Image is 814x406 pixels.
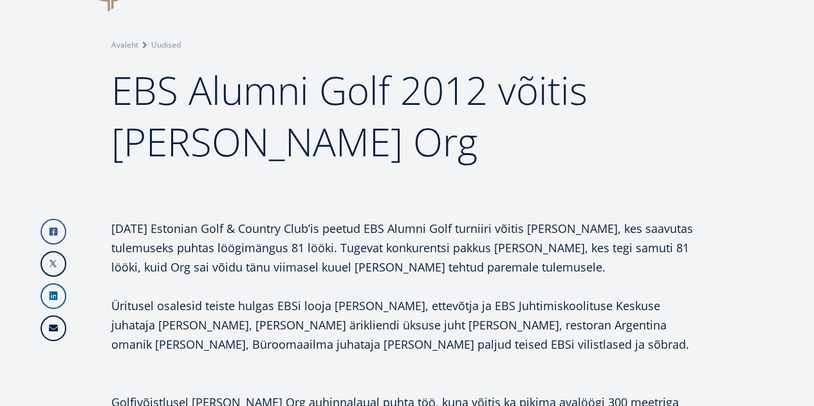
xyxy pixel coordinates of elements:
[111,39,138,51] a: Avaleht
[111,219,703,277] p: [DATE] Estonian Golf & Country Club’is peetud EBS Alumni Golf turniiri võitis [PERSON_NAME], kes ...
[41,315,66,341] a: Email
[41,283,66,309] a: Linkedin
[111,64,587,168] span: EBS Alumni Golf 2012 võitis [PERSON_NAME] Org
[151,39,181,51] a: Uudised
[41,219,66,245] a: Facebook
[111,296,703,354] p: Üritusel osalesid teiste hulgas EBSi looja [PERSON_NAME], ettevõtja ja EBS Juhtimiskoolituse Kesk...
[42,252,65,275] img: X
